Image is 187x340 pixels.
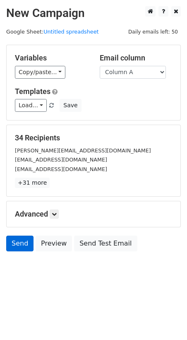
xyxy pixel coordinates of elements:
a: Send Test Email [74,236,137,251]
small: Google Sheet: [6,29,99,35]
small: [EMAIL_ADDRESS][DOMAIN_NAME] [15,166,107,172]
h5: Variables [15,53,87,63]
a: Preview [36,236,72,251]
a: Load... [15,99,47,112]
h2: New Campaign [6,6,181,20]
h5: Advanced [15,210,172,219]
h5: Email column [100,53,172,63]
h5: 34 Recipients [15,133,172,142]
a: Untitled spreadsheet [43,29,98,35]
small: [EMAIL_ADDRESS][DOMAIN_NAME] [15,157,107,163]
span: Daily emails left: 50 [125,27,181,36]
a: Daily emails left: 50 [125,29,181,35]
a: Templates [15,87,50,96]
iframe: Chat Widget [146,300,187,340]
button: Save [60,99,81,112]
small: [PERSON_NAME][EMAIL_ADDRESS][DOMAIN_NAME] [15,147,151,154]
a: +31 more [15,178,50,188]
a: Send [6,236,34,251]
a: Copy/paste... [15,66,65,79]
